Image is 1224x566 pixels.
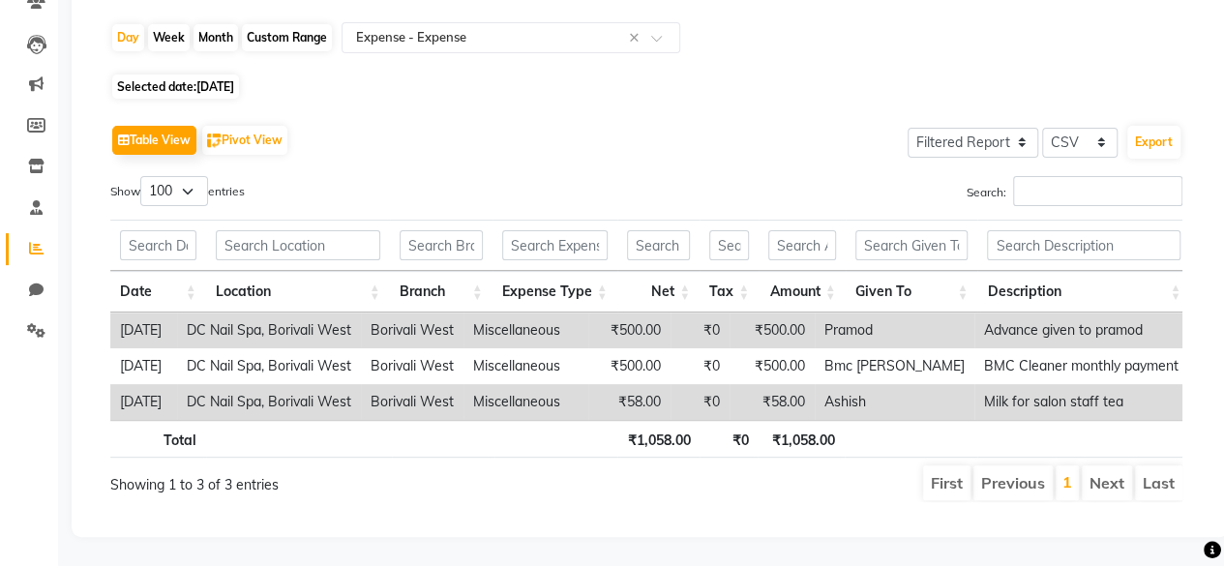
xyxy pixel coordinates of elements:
input: Search Tax [709,230,749,260]
td: Advance given to pramod [974,313,1188,348]
td: DC Nail Spa, Borivali West [177,313,361,348]
th: Location: activate to sort column ascending [206,271,390,313]
th: Given To: activate to sort column ascending [846,271,978,313]
td: Pramod [815,313,974,348]
th: Expense Type: activate to sort column ascending [493,271,617,313]
td: Borivali West [361,313,463,348]
th: Net: activate to sort column ascending [617,271,700,313]
td: Miscellaneous [463,348,588,384]
div: Week [148,24,190,51]
div: Showing 1 to 3 of 3 entries [110,463,540,495]
button: Export [1127,126,1180,159]
button: Table View [112,126,196,155]
td: Borivali West [361,384,463,420]
select: Showentries [140,176,208,206]
input: Search Location [216,230,380,260]
td: ₹58.00 [588,384,671,420]
td: Miscellaneous [463,384,588,420]
td: ₹500.00 [730,348,815,384]
th: ₹1,058.00 [617,420,701,458]
td: ₹58.00 [730,384,815,420]
td: ₹500.00 [588,313,671,348]
button: Pivot View [202,126,287,155]
img: pivot.png [207,134,222,148]
span: Selected date: [112,74,239,99]
input: Search Net [627,230,690,260]
td: Borivali West [361,348,463,384]
td: [DATE] [110,348,177,384]
input: Search Given To [855,230,969,260]
td: ₹0 [671,384,730,420]
input: Search Branch [400,230,483,260]
th: Total [110,420,206,458]
td: ₹500.00 [588,348,671,384]
td: DC Nail Spa, Borivali West [177,348,361,384]
td: [DATE] [110,384,177,420]
td: ₹500.00 [730,313,815,348]
label: Show entries [110,176,245,206]
td: ₹0 [671,348,730,384]
th: Description: activate to sort column ascending [977,271,1190,313]
th: ₹1,058.00 [758,420,844,458]
input: Search Description [987,230,1180,260]
span: Clear all [629,28,645,48]
td: [DATE] [110,313,177,348]
span: [DATE] [196,79,234,94]
div: Day [112,24,144,51]
th: Date: activate to sort column ascending [110,271,206,313]
th: Tax: activate to sort column ascending [700,271,759,313]
a: 1 [1062,472,1072,492]
div: Custom Range [242,24,332,51]
td: Ashish [815,384,974,420]
label: Search: [967,176,1182,206]
input: Search Expense Type [502,230,608,260]
input: Search: [1013,176,1182,206]
td: DC Nail Spa, Borivali West [177,384,361,420]
th: Amount: activate to sort column ascending [759,271,845,313]
td: Milk for salon staff tea [974,384,1188,420]
th: Branch: activate to sort column ascending [390,271,493,313]
input: Search Amount [768,230,835,260]
div: Month [194,24,238,51]
td: Miscellaneous [463,313,588,348]
td: ₹0 [671,313,730,348]
th: ₹0 [700,420,758,458]
input: Search Date [120,230,196,260]
td: Bmc [PERSON_NAME] [815,348,974,384]
td: BMC Cleaner monthly payment [974,348,1188,384]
